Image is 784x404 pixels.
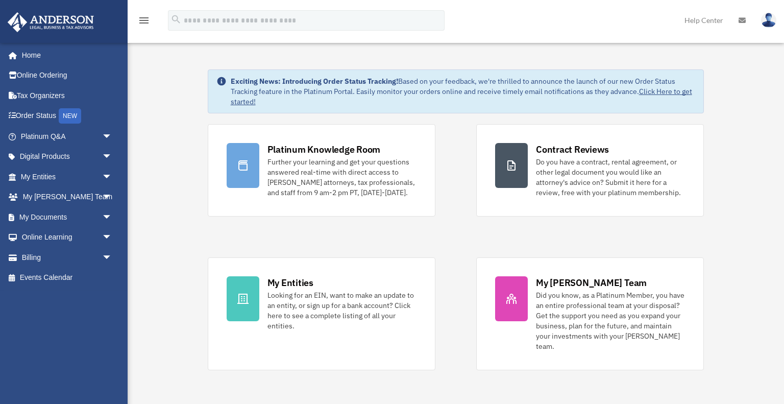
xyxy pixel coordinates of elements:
a: menu [138,18,150,27]
span: arrow_drop_down [102,227,122,248]
a: My Entities Looking for an EIN, want to make an update to an entity, or sign up for a bank accoun... [208,257,435,370]
a: Home [7,45,122,65]
div: Did you know, as a Platinum Member, you have an entire professional team at your disposal? Get th... [536,290,685,351]
a: Online Learningarrow_drop_down [7,227,128,248]
div: Based on your feedback, we're thrilled to announce the launch of our new Order Status Tracking fe... [231,76,696,107]
a: My [PERSON_NAME] Team Did you know, as a Platinum Member, you have an entire professional team at... [476,257,704,370]
i: search [170,14,182,25]
div: Platinum Knowledge Room [267,143,381,156]
span: arrow_drop_down [102,247,122,268]
span: arrow_drop_down [102,187,122,208]
a: Click Here to get started! [231,87,692,106]
a: My Documentsarrow_drop_down [7,207,128,227]
span: arrow_drop_down [102,167,122,187]
a: Billingarrow_drop_down [7,247,128,268]
div: NEW [59,108,81,124]
div: Contract Reviews [536,143,609,156]
a: Contract Reviews Do you have a contract, rental agreement, or other legal document you would like... [476,124,704,217]
a: Platinum Knowledge Room Further your learning and get your questions answered real-time with dire... [208,124,435,217]
div: Do you have a contract, rental agreement, or other legal document you would like an attorney's ad... [536,157,685,198]
div: My Entities [267,276,313,289]
a: Tax Organizers [7,85,128,106]
a: My [PERSON_NAME] Teamarrow_drop_down [7,187,128,207]
a: Digital Productsarrow_drop_down [7,147,128,167]
div: Further your learning and get your questions answered real-time with direct access to [PERSON_NAM... [267,157,416,198]
strong: Exciting News: Introducing Order Status Tracking! [231,77,398,86]
span: arrow_drop_down [102,147,122,168]
i: menu [138,14,150,27]
img: Anderson Advisors Platinum Portal [5,12,97,32]
div: Looking for an EIN, want to make an update to an entity, or sign up for a bank account? Click her... [267,290,416,331]
a: Platinum Q&Aarrow_drop_down [7,126,128,147]
span: arrow_drop_down [102,207,122,228]
span: arrow_drop_down [102,126,122,147]
div: My [PERSON_NAME] Team [536,276,647,289]
a: Order StatusNEW [7,106,128,127]
a: Online Ordering [7,65,128,86]
a: Events Calendar [7,268,128,288]
img: User Pic [761,13,776,28]
a: My Entitiesarrow_drop_down [7,167,128,187]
